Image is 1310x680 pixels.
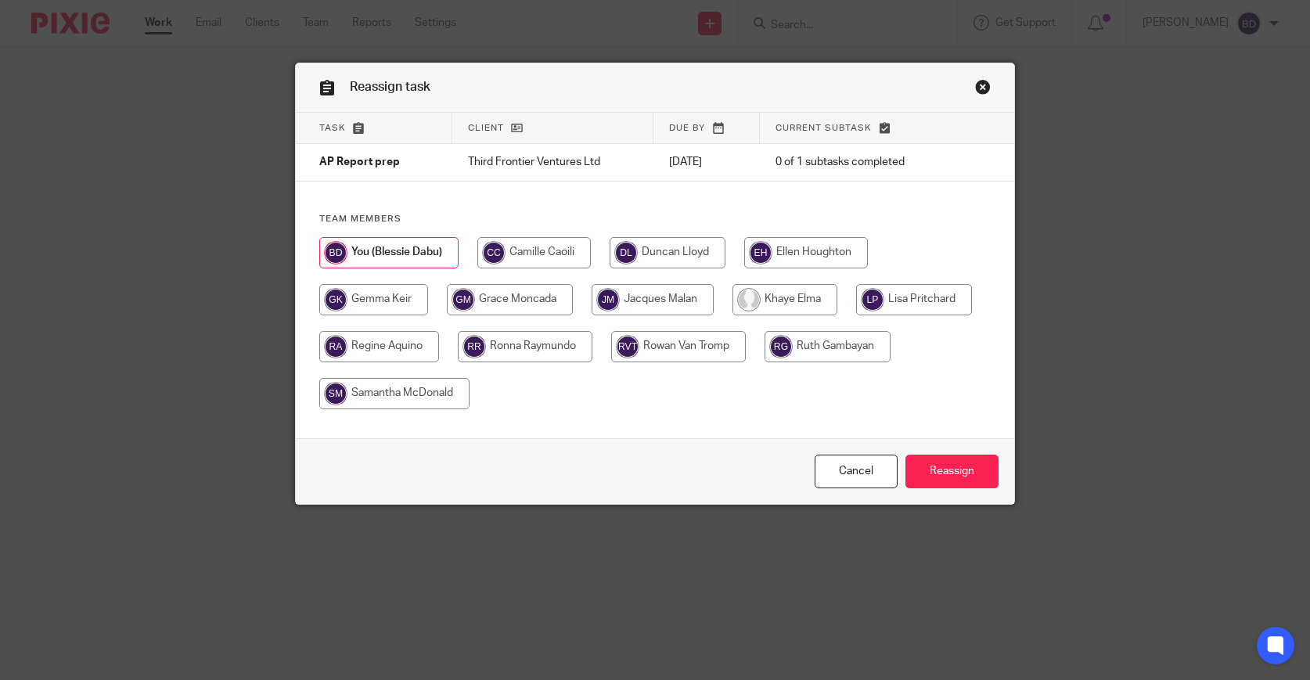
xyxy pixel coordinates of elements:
p: Third Frontier Ventures Ltd [468,154,638,170]
a: Close this dialog window [975,79,991,100]
span: Reassign task [350,81,430,93]
p: [DATE] [669,154,744,170]
span: Due by [669,124,705,132]
h4: Team members [319,213,991,225]
input: Reassign [905,455,999,488]
span: Task [319,124,346,132]
span: AP Report prep [319,157,400,168]
td: 0 of 1 subtasks completed [760,144,957,182]
a: Close this dialog window [815,455,898,488]
span: Current subtask [776,124,872,132]
span: Client [468,124,504,132]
